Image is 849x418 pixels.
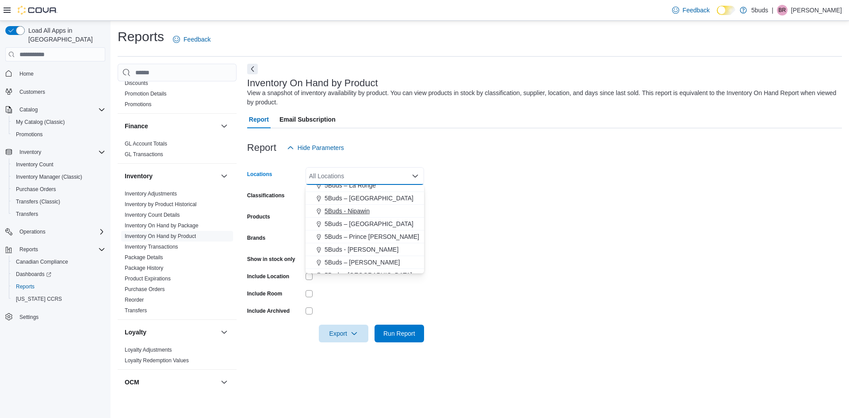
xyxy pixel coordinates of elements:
h1: Reports [118,28,164,46]
button: Inventory Count [9,158,109,171]
button: Loyalty [219,327,229,337]
span: Canadian Compliance [12,257,105,267]
span: Promotions [12,129,105,140]
span: Inventory Manager (Classic) [16,173,82,180]
label: Locations [247,171,272,178]
a: Dashboards [12,269,55,280]
a: Dashboards [9,268,109,280]
span: [US_STATE] CCRS [16,295,62,303]
label: Show in stock only [247,256,295,263]
button: 5Buds – [PERSON_NAME] [306,256,424,269]
a: Purchase Orders [125,286,165,292]
button: Finance [219,121,229,131]
a: Inventory On Hand by Product [125,233,196,239]
h3: Inventory On Hand by Product [247,78,378,88]
a: Customers [16,87,49,97]
label: Products [247,213,270,220]
a: Transfers [125,307,147,314]
button: [US_STATE] CCRS [9,293,109,305]
span: 5Buds – La Ronge [325,181,376,190]
a: Loyalty Adjustments [125,347,172,353]
button: Inventory Manager (Classic) [9,171,109,183]
span: Transfers (Classic) [16,198,60,205]
span: Inventory Manager (Classic) [12,172,105,182]
span: Export [324,325,363,342]
p: | [772,5,773,15]
a: Reorder [125,297,144,303]
button: Operations [2,226,109,238]
span: Product Expirations [125,275,171,282]
span: 5Buds - [GEOGRAPHIC_DATA] [325,271,412,280]
span: Inventory by Product Historical [125,201,197,208]
span: Home [16,68,105,79]
span: Run Report [383,329,415,338]
a: Reports [12,281,38,292]
button: Finance [125,122,217,130]
button: Inventory [2,146,109,158]
span: Catalog [19,106,38,113]
span: Customers [19,88,45,96]
span: BR [779,5,786,15]
h3: OCM [125,378,139,387]
a: [US_STATE] CCRS [12,294,65,304]
span: Inventory Count [16,161,54,168]
span: My Catalog (Classic) [12,117,105,127]
nav: Complex example [5,63,105,346]
span: Transfers (Classic) [12,196,105,207]
span: Canadian Compliance [16,258,68,265]
span: Inventory On Hand by Product [125,233,196,240]
h3: Inventory [125,172,153,180]
button: Run Report [375,325,424,342]
a: Purchase Orders [12,184,60,195]
span: Inventory Transactions [125,243,178,250]
a: Inventory On Hand by Package [125,222,199,229]
span: Promotions [125,101,152,108]
a: Promotion Details [125,91,167,97]
span: 5Buds – Prince [PERSON_NAME] [325,232,419,241]
span: GL Account Totals [125,140,167,147]
div: Discounts & Promotions [118,78,237,113]
a: Settings [16,312,42,322]
p: [PERSON_NAME] [791,5,842,15]
button: Reports [9,280,109,293]
span: Catalog [16,104,105,115]
span: Loyalty Adjustments [125,346,172,353]
span: Inventory Count [12,159,105,170]
span: Load All Apps in [GEOGRAPHIC_DATA] [25,26,105,44]
label: Include Archived [247,307,290,314]
button: 5Buds – Prince [PERSON_NAME] [306,230,424,243]
input: Dark Mode [717,6,735,15]
a: Home [16,69,37,79]
div: Choose from the following options [306,141,424,295]
button: Reports [16,244,42,255]
button: Export [319,325,368,342]
label: Brands [247,234,265,242]
button: 5Buds – [GEOGRAPHIC_DATA] [306,192,424,205]
div: Briannen Rubin [777,5,788,15]
span: Dashboards [16,271,51,278]
button: OCM [125,378,217,387]
div: View a snapshot of inventory availability by product. You can view products in stock by classific... [247,88,838,107]
span: Inventory Count Details [125,211,180,219]
p: 5buds [751,5,768,15]
a: Promotions [125,101,152,107]
button: 5Buds - Nipawin [306,205,424,218]
span: GL Transactions [125,151,163,158]
a: Inventory Manager (Classic) [12,172,86,182]
a: Discounts [125,80,148,86]
span: Email Subscription [279,111,336,128]
span: Reports [19,246,38,253]
button: 5Buds - [GEOGRAPHIC_DATA] [306,269,424,282]
a: Inventory Count [12,159,57,170]
span: Reports [16,283,34,290]
button: Customers [2,85,109,98]
button: Purchase Orders [9,183,109,196]
a: Inventory Transactions [125,244,178,250]
button: Reports [2,243,109,256]
a: Feedback [169,31,214,48]
span: Loyalty Redemption Values [125,357,189,364]
span: Reorder [125,296,144,303]
a: Inventory Adjustments [125,191,177,197]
